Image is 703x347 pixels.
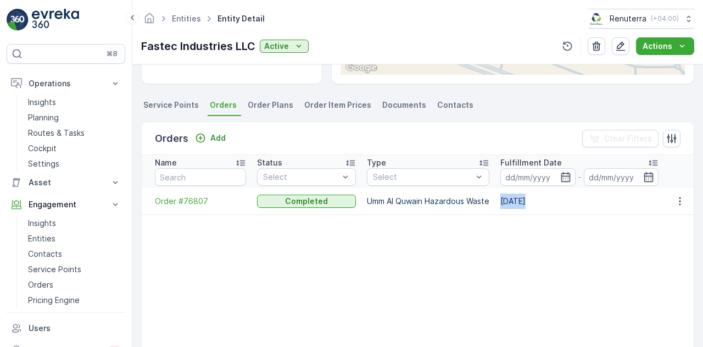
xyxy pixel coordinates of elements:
p: Fulfillment Date [500,157,562,168]
a: Orders [24,277,125,293]
p: Select [263,172,339,183]
input: Search [155,168,246,186]
button: Add [191,131,230,145]
span: Service Points [143,100,199,111]
span: Order Item Prices [304,100,371,111]
p: Insights [28,97,56,108]
a: Service Points [24,262,125,277]
p: Select [373,172,472,183]
button: Renuterra(+04:00) [588,9,694,29]
p: Users [29,323,121,334]
p: Add [210,133,226,144]
img: Google [343,60,380,75]
button: Asset [7,172,125,194]
a: Routes & Tasks [24,125,125,141]
p: Actions [643,41,672,52]
td: Umm Al Quwain Hazardous Waste [361,188,495,214]
a: Entities [172,14,201,23]
td: [DATE] [495,188,664,214]
a: Order #76807 [155,196,246,207]
a: Cockpit [24,141,125,156]
p: Orders [28,279,53,290]
p: Name [155,157,177,168]
input: dd/mm/yyyy [500,168,576,186]
p: Service Points [28,264,81,275]
p: Completed [285,196,328,207]
span: Orders [210,100,237,111]
p: ⌘B [107,49,118,58]
button: Engagement [7,194,125,216]
p: Entities [28,233,55,244]
p: Routes & Tasks [28,128,85,139]
p: Operations [29,78,103,89]
a: Settings [24,156,125,172]
p: Orders [155,131,188,146]
button: Clear Filters [582,130,659,147]
span: Contacts [437,100,473,111]
span: Entity Detail [215,13,267,24]
button: Completed [257,195,356,208]
a: Insights [24,95,125,110]
p: Pricing Engine [28,295,80,306]
button: Operations [7,73,125,95]
img: Screenshot_2024-07-26_at_13.33.01.png [588,13,605,25]
p: Engagement [29,199,103,210]
p: Insights [28,218,56,229]
a: Entities [24,231,125,246]
p: Planning [28,112,59,123]
span: Order Plans [248,100,293,111]
img: logo [7,9,29,31]
a: Insights [24,216,125,231]
p: Fastec Industries LLC [141,38,255,54]
a: Open this area in Google Maps (opens a new window) [343,60,380,75]
button: Actions [636,37,694,55]
p: Cockpit [28,143,57,154]
input: dd/mm/yyyy [584,168,659,186]
button: Active [260,40,309,53]
p: Clear Filters [604,133,652,144]
a: Planning [24,110,125,125]
span: Documents [382,100,426,111]
a: Users [7,317,125,339]
p: Status [257,157,282,168]
a: Pricing Engine [24,293,125,308]
p: ( +04:00 ) [651,14,679,23]
p: Settings [28,158,59,169]
p: - [578,170,582,184]
p: Renuterra [610,13,646,24]
a: Homepage [143,16,155,26]
p: Type [367,157,386,168]
a: Contacts [24,246,125,262]
p: Contacts [28,249,62,260]
p: Asset [29,177,103,188]
p: Active [264,41,289,52]
img: logo_light-DOdMpM7g.png [32,9,79,31]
